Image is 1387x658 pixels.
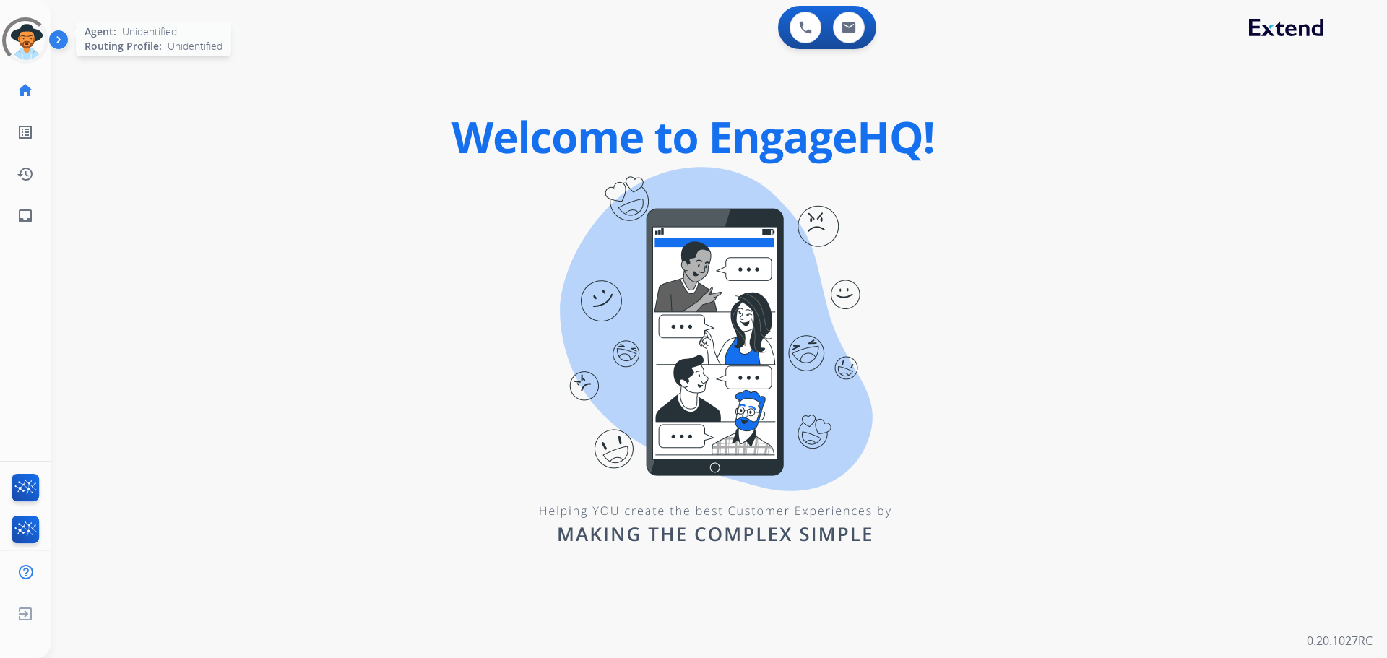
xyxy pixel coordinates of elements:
mat-icon: list_alt [17,124,34,141]
span: Unidentified [122,25,177,39]
mat-icon: home [17,82,34,99]
mat-icon: history [17,165,34,183]
span: Agent: [85,25,116,39]
span: Routing Profile: [85,39,162,53]
span: Unidentified [168,39,222,53]
p: 0.20.1027RC [1307,632,1373,649]
mat-icon: inbox [17,207,34,225]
